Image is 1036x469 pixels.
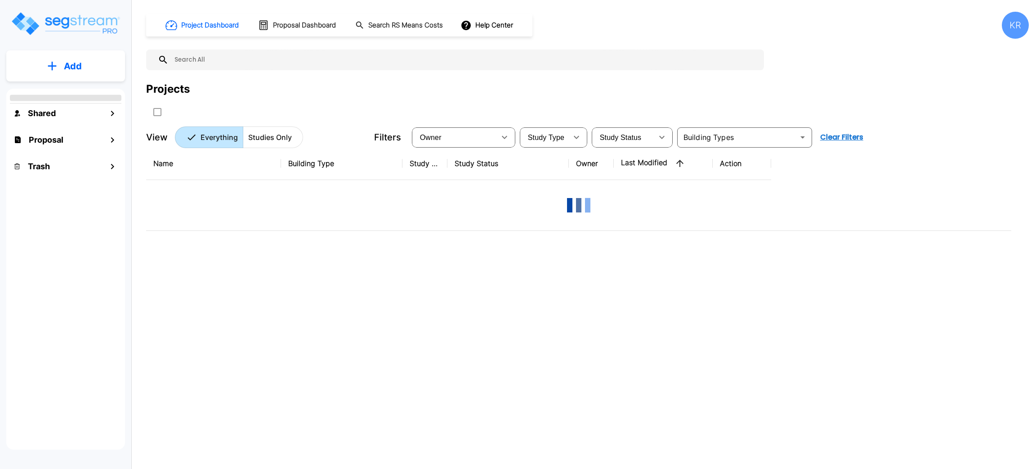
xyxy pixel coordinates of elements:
div: Platform [175,126,303,148]
th: Study Status [447,147,569,180]
button: Search RS Means Costs [352,17,448,34]
span: Study Status [600,134,642,141]
button: Clear Filters [817,128,867,146]
button: Everything [175,126,243,148]
button: Open [796,131,809,144]
button: Add [6,53,125,79]
button: SelectAll [148,103,166,121]
input: Building Types [680,131,795,144]
h1: Search RS Means Costs [368,20,443,31]
h1: Project Dashboard [181,20,239,31]
h1: Shared [28,107,56,119]
div: Select [522,125,567,150]
h1: Proposal [29,134,63,146]
th: Study Type [402,147,447,180]
h1: Proposal Dashboard [273,20,336,31]
p: Add [64,59,82,73]
p: Filters [374,131,401,144]
p: Everything [201,132,238,143]
button: Project Dashboard [162,15,244,35]
h1: Trash [28,160,50,172]
p: Studies Only [248,132,292,143]
span: Owner [420,134,442,141]
th: Building Type [281,147,402,180]
button: Studies Only [243,126,303,148]
th: Action [713,147,771,180]
th: Name [146,147,281,180]
div: Projects [146,81,190,97]
p: View [146,131,168,144]
div: Select [414,125,496,150]
button: Proposal Dashboard [255,16,341,35]
div: Select [594,125,653,150]
th: Last Modified [614,147,713,180]
img: Logo [10,11,121,36]
div: KR [1002,12,1029,39]
span: Study Type [528,134,564,141]
img: Loading [561,187,597,223]
th: Owner [569,147,614,180]
input: Search All [169,50,759,70]
button: Help Center [459,17,517,34]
